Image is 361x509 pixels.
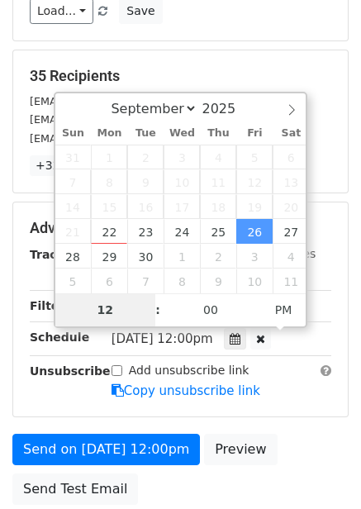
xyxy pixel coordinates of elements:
[91,269,127,293] span: October 6, 2025
[127,194,164,219] span: September 16, 2025
[91,219,127,244] span: September 22, 2025
[200,128,236,139] span: Thu
[200,169,236,194] span: September 11, 2025
[30,113,214,126] small: [EMAIL_ADDRESS][DOMAIN_NAME]
[91,244,127,269] span: September 29, 2025
[200,194,236,219] span: September 18, 2025
[273,244,309,269] span: October 4, 2025
[200,219,236,244] span: September 25, 2025
[164,194,200,219] span: September 17, 2025
[200,145,236,169] span: September 4, 2025
[91,145,127,169] span: September 1, 2025
[236,219,273,244] span: September 26, 2025
[55,194,92,219] span: September 14, 2025
[30,155,99,176] a: +32 more
[236,169,273,194] span: September 12, 2025
[30,67,331,85] h5: 35 Recipients
[160,293,261,326] input: Minute
[273,169,309,194] span: September 13, 2025
[12,434,200,465] a: Send on [DATE] 12:00pm
[55,269,92,293] span: October 5, 2025
[12,473,138,505] a: Send Test Email
[30,299,72,312] strong: Filters
[127,128,164,139] span: Tue
[164,244,200,269] span: October 1, 2025
[55,145,92,169] span: August 31, 2025
[273,269,309,293] span: October 11, 2025
[197,101,257,117] input: Year
[127,244,164,269] span: September 30, 2025
[30,248,85,261] strong: Tracking
[127,145,164,169] span: September 2, 2025
[30,95,214,107] small: [EMAIL_ADDRESS][DOMAIN_NAME]
[155,293,160,326] span: :
[200,269,236,293] span: October 9, 2025
[112,331,213,346] span: [DATE] 12:00pm
[273,145,309,169] span: September 6, 2025
[129,362,249,379] label: Add unsubscribe link
[127,169,164,194] span: September 9, 2025
[164,169,200,194] span: September 10, 2025
[127,219,164,244] span: September 23, 2025
[164,128,200,139] span: Wed
[236,244,273,269] span: October 3, 2025
[164,269,200,293] span: October 8, 2025
[30,364,111,378] strong: Unsubscribe
[236,194,273,219] span: September 19, 2025
[273,219,309,244] span: September 27, 2025
[127,269,164,293] span: October 7, 2025
[30,219,331,237] h5: Advanced
[164,145,200,169] span: September 3, 2025
[164,219,200,244] span: September 24, 2025
[55,244,92,269] span: September 28, 2025
[30,132,214,145] small: [EMAIL_ADDRESS][DOMAIN_NAME]
[91,128,127,139] span: Mon
[200,244,236,269] span: October 2, 2025
[236,269,273,293] span: October 10, 2025
[112,383,260,398] a: Copy unsubscribe link
[55,128,92,139] span: Sun
[236,128,273,139] span: Fri
[55,293,156,326] input: Hour
[273,194,309,219] span: September 20, 2025
[278,430,361,509] iframe: Chat Widget
[273,128,309,139] span: Sat
[55,169,92,194] span: September 7, 2025
[261,293,306,326] span: Click to toggle
[55,219,92,244] span: September 21, 2025
[30,331,89,344] strong: Schedule
[91,169,127,194] span: September 8, 2025
[204,434,277,465] a: Preview
[91,194,127,219] span: September 15, 2025
[236,145,273,169] span: September 5, 2025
